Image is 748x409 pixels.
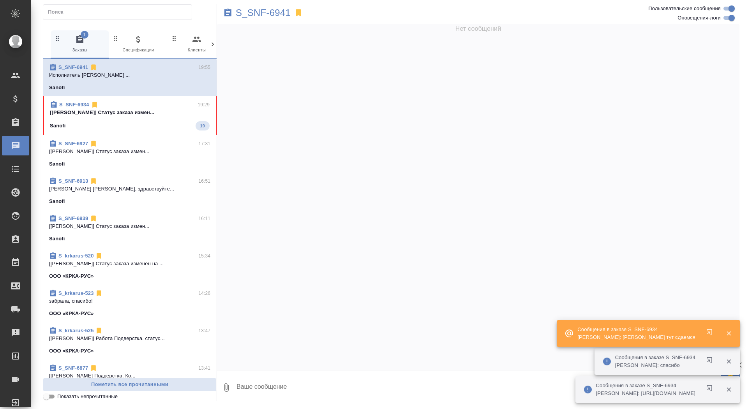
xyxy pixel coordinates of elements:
[196,122,210,130] span: 19
[43,360,217,397] div: S_SNF-687713:41[[PERSON_NAME] Подверстка. Ко...Sanofi
[49,148,210,155] p: [[PERSON_NAME]] Статус заказа измен...
[50,122,66,130] p: Sanofi
[43,96,217,135] div: S_SNF-693419:29[[PERSON_NAME]] Статус заказа измен...Sanofi19
[198,177,210,185] p: 16:51
[49,185,210,193] p: [PERSON_NAME] [PERSON_NAME], здравствуйте...
[90,215,97,222] svg: Отписаться
[49,347,94,355] p: ООО «КРКА-РУС»
[95,252,103,260] svg: Отписаться
[702,352,720,371] button: Открыть в новой вкладке
[577,326,695,333] p: Сообщения в заказе S_SNF-6934
[59,102,89,108] a: S_SNF-6934
[50,109,210,116] p: [[PERSON_NAME]] Статус заказа измен...
[58,290,93,296] a: S_krkarus-523
[49,235,65,243] p: Sanofi
[48,7,192,18] input: Поиск
[58,141,88,146] a: S_SNF-6927
[198,140,210,148] p: 17:31
[81,31,88,39] span: 1
[47,380,212,389] span: Пометить все прочитанными
[171,35,223,54] span: Клиенты
[95,327,103,335] svg: Отписаться
[58,64,88,70] a: S_SNF-6941
[49,335,210,342] p: [[PERSON_NAME]] Работа Подверстка. статус...
[90,177,97,185] svg: Отписаться
[648,5,721,12] span: Пользовательские сообщения
[43,378,217,391] button: Пометить все прочитанными
[198,215,210,222] p: 16:11
[58,328,93,333] a: S_krkarus-525
[43,210,217,247] div: S_SNF-693916:11[[PERSON_NAME]] Статус заказа измен...Sanofi
[721,358,737,365] button: Закрыть
[596,390,695,397] p: [PERSON_NAME]: [URL][DOMAIN_NAME]
[43,59,217,96] div: S_SNF-694119:55Исполнитель [PERSON_NAME] ...Sanofi
[198,289,210,297] p: 14:26
[43,135,217,173] div: S_SNF-692717:31[[PERSON_NAME]] Статус заказа измен...Sanofi
[49,84,65,92] p: Sanofi
[54,35,106,54] span: Заказы
[43,285,217,322] div: S_krkarus-52314:26забрала, спасибо!ООО «КРКА-РУС»
[702,380,720,399] button: Открыть в новой вкладке
[49,160,65,168] p: Sanofi
[95,289,103,297] svg: Отписаться
[58,365,88,371] a: S_SNF-6877
[49,310,94,317] p: ООО «КРКА-РУС»
[198,252,210,260] p: 15:34
[198,327,210,335] p: 13:47
[49,222,210,230] p: [[PERSON_NAME]] Статус заказа измен...
[90,140,97,148] svg: Отписаться
[112,35,164,54] span: Спецификации
[49,297,210,305] p: забрала, спасибо!
[43,247,217,285] div: S_krkarus-52015:34[[PERSON_NAME]] Статус заказа изменен на ...ООО «КРКА-РУС»
[49,372,210,380] p: [[PERSON_NAME] Подверстка. Ко...
[58,253,93,259] a: S_krkarus-520
[58,178,88,184] a: S_SNF-6913
[54,35,61,42] svg: Зажми и перетащи, чтобы поменять порядок вкладок
[90,63,97,71] svg: Отписаться
[615,361,695,369] p: [PERSON_NAME]: спасибо
[91,101,99,109] svg: Отписаться
[721,330,737,337] button: Закрыть
[198,101,210,109] p: 19:29
[721,386,737,393] button: Закрыть
[58,215,88,221] a: S_SNF-6939
[49,197,65,205] p: Sanofi
[455,24,501,33] span: Нет сообщений
[49,71,210,79] p: Исполнитель [PERSON_NAME] ...
[171,35,178,42] svg: Зажми и перетащи, чтобы поменять порядок вкладок
[615,354,695,361] p: Сообщения в заказе S_SNF-6934
[57,393,118,400] span: Показать непрочитанные
[198,63,210,71] p: 19:55
[90,364,97,372] svg: Отписаться
[43,173,217,210] div: S_SNF-691316:51[PERSON_NAME] [PERSON_NAME], здравствуйте...Sanofi
[596,382,695,390] p: Сообщения в заказе S_SNF-6934
[677,14,721,22] span: Оповещения-логи
[198,364,210,372] p: 13:41
[43,322,217,360] div: S_krkarus-52513:47[[PERSON_NAME]] Работа Подверстка. статус...ООО «КРКА-РУС»
[702,324,720,343] button: Открыть в новой вкладке
[112,35,120,42] svg: Зажми и перетащи, чтобы поменять порядок вкладок
[49,272,94,280] p: ООО «КРКА-РУС»
[577,333,695,341] p: [PERSON_NAME]: [PERSON_NAME] тут сдаемся
[236,9,291,17] a: S_SNF-6941
[49,260,210,268] p: [[PERSON_NAME]] Статус заказа изменен на ...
